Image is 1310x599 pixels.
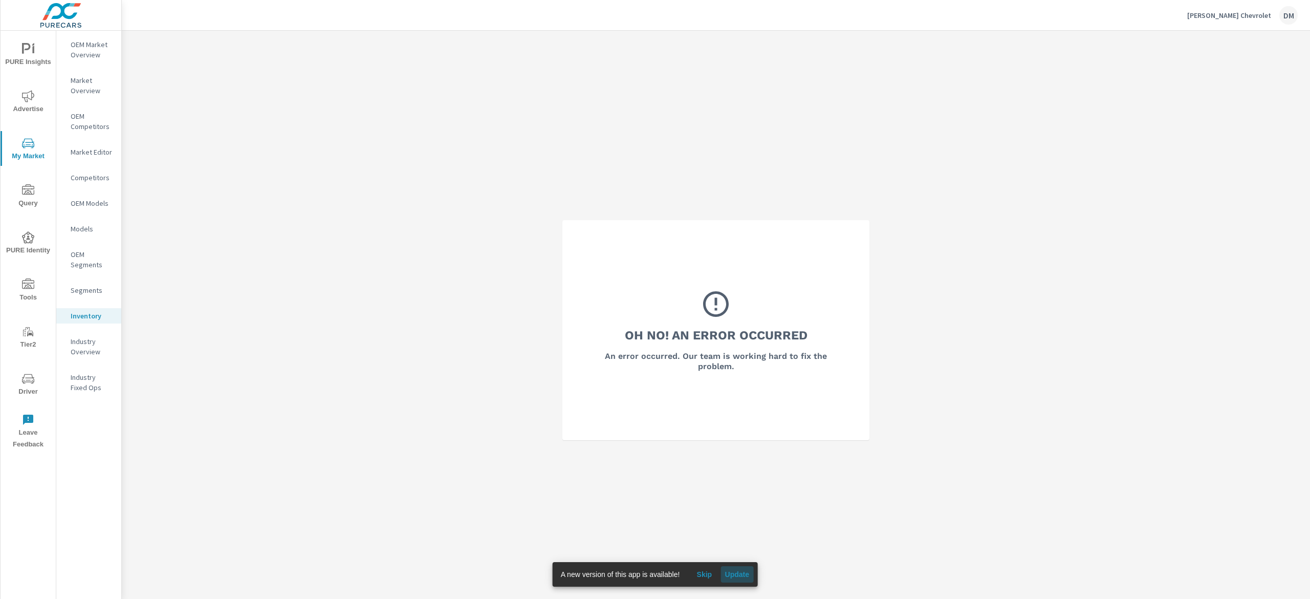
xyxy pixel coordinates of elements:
span: Skip [692,570,716,579]
div: nav menu [1,31,56,455]
span: Tier2 [4,326,53,351]
div: OEM Competitors [56,109,121,134]
p: OEM Competitors [71,111,113,132]
p: OEM Segments [71,249,113,270]
p: Industry Overview [71,336,113,357]
p: Models [71,224,113,234]
p: [PERSON_NAME] Chevrolet [1187,11,1271,20]
span: Tools [4,279,53,304]
button: Skip [688,566,720,583]
p: Competitors [71,173,113,183]
div: OEM Market Overview [56,37,121,62]
div: Market Overview [56,73,121,98]
span: Update [725,570,749,579]
p: Market Overview [71,75,113,96]
span: Driver [4,373,53,398]
div: OEM Models [56,196,121,211]
div: Competitors [56,170,121,185]
span: Advertise [4,90,53,115]
span: PURE Insights [4,43,53,68]
span: My Market [4,137,53,162]
span: Leave Feedback [4,414,53,451]
p: OEM Market Overview [71,39,113,60]
button: Update [720,566,753,583]
div: Market Editor [56,144,121,160]
p: Segments [71,285,113,295]
p: OEM Models [71,198,113,208]
h6: An error occurred. Our team is working hard to fix the problem. [590,351,842,372]
span: PURE Identity [4,231,53,256]
span: Query [4,184,53,209]
div: DM [1279,6,1298,25]
p: Market Editor [71,147,113,157]
span: A new version of this app is available! [561,570,680,579]
h3: Oh No! An Error Occurred [625,327,807,344]
div: Segments [56,283,121,298]
p: Industry Fixed Ops [71,372,113,393]
div: Models [56,221,121,237]
div: Inventory [56,308,121,324]
div: OEM Segments [56,247,121,272]
div: Industry Overview [56,334,121,359]
div: Industry Fixed Ops [56,370,121,395]
p: Inventory [71,311,113,321]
